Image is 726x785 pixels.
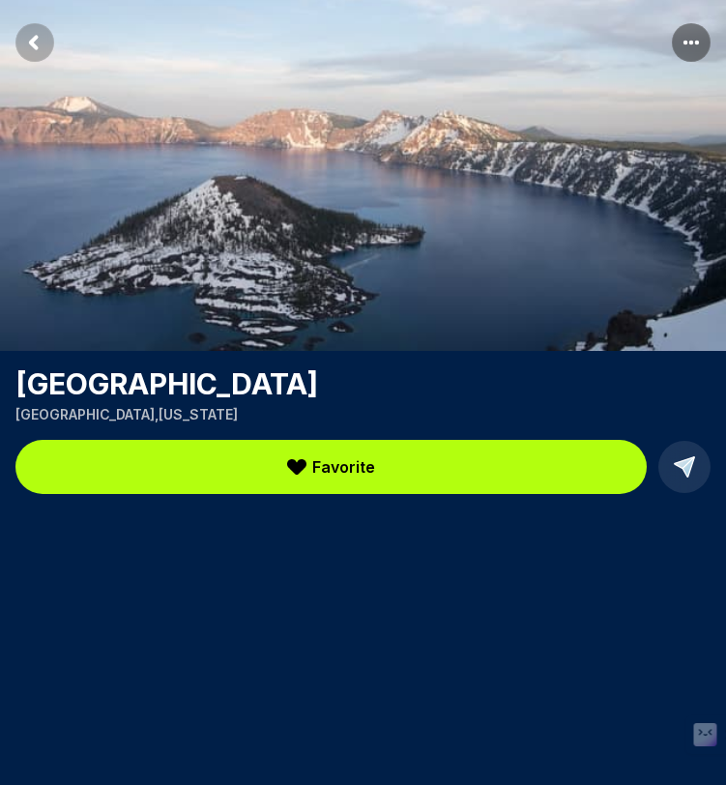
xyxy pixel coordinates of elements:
[15,405,711,424] p: [GEOGRAPHIC_DATA] , [US_STATE]
[312,455,375,479] span: Favorite
[15,440,647,494] button: Favorite
[15,23,54,62] button: Return to previous page
[15,366,711,401] h1: [GEOGRAPHIC_DATA]
[672,23,711,62] button: More options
